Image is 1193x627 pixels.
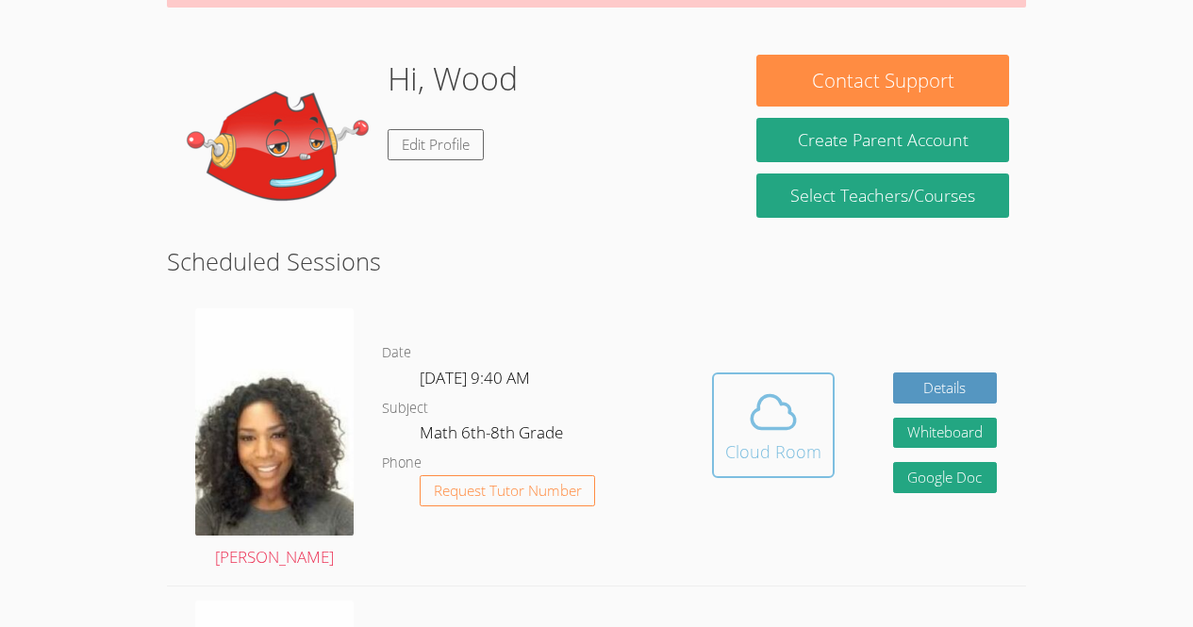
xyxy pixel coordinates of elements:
[420,420,567,452] dd: Math 6th-8th Grade
[167,243,1026,279] h2: Scheduled Sessions
[725,438,821,465] div: Cloud Room
[893,418,997,449] button: Whiteboard
[756,55,1008,107] button: Contact Support
[893,462,997,493] a: Google Doc
[382,397,428,421] dt: Subject
[712,372,835,478] button: Cloud Room
[756,118,1008,162] button: Create Parent Account
[434,484,582,498] span: Request Tutor Number
[382,452,422,475] dt: Phone
[756,173,1008,218] a: Select Teachers/Courses
[893,372,997,404] a: Details
[420,475,596,506] button: Request Tutor Number
[184,55,373,243] img: default.png
[388,129,484,160] a: Edit Profile
[420,367,530,388] span: [DATE] 9:40 AM
[195,308,354,536] img: avatar.png
[195,308,354,571] a: [PERSON_NAME]
[388,55,518,103] h1: Hi, Wood
[382,341,411,365] dt: Date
